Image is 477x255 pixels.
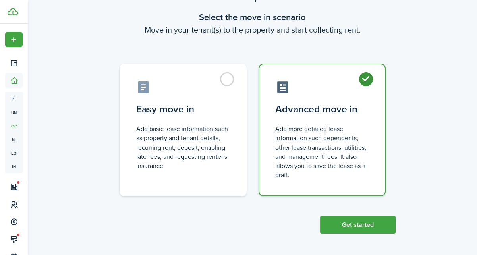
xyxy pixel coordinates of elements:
wizard-step-header-title: Select the move in scenario [110,11,396,24]
a: pt [5,92,23,106]
a: eq [5,146,23,160]
button: Open menu [5,32,23,47]
control-radio-card-description: Add more detailed lease information such dependents, other lease transactions, utilities, and man... [275,124,369,180]
a: un [5,106,23,119]
button: Get started [320,216,396,234]
wizard-step-header-description: Move in your tenant(s) to the property and start collecting rent. [110,24,396,36]
a: kl [5,133,23,146]
a: in [5,160,23,173]
img: TenantCloud [8,8,18,15]
control-radio-card-title: Advanced move in [275,102,369,116]
a: oc [5,119,23,133]
control-radio-card-description: Add basic lease information such as property and tenant details, recurring rent, deposit, enablin... [136,124,230,170]
control-radio-card-title: Easy move in [136,102,230,116]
